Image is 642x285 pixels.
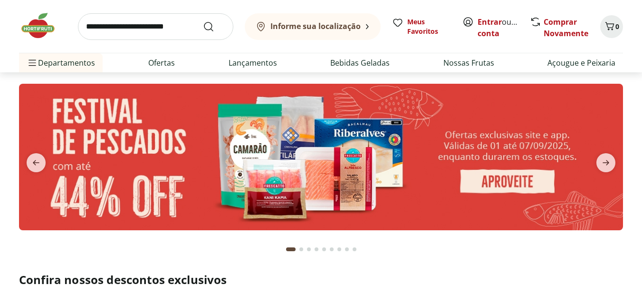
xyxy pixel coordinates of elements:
[245,13,381,40] button: Informe sua localização
[270,21,361,31] b: Informe sua localização
[478,16,520,39] span: ou
[328,238,335,261] button: Go to page 6 from fs-carousel
[392,17,451,36] a: Meus Favoritos
[78,13,233,40] input: search
[478,17,502,27] a: Entrar
[27,51,38,74] button: Menu
[547,57,615,69] a: Açougue e Peixaria
[229,57,277,69] a: Lançamentos
[335,238,343,261] button: Go to page 7 from fs-carousel
[615,22,619,31] span: 0
[19,84,623,230] img: pescados
[284,238,297,261] button: Current page from fs-carousel
[589,153,623,172] button: next
[148,57,175,69] a: Ofertas
[19,153,53,172] button: previous
[297,238,305,261] button: Go to page 2 from fs-carousel
[407,17,451,36] span: Meus Favoritos
[305,238,313,261] button: Go to page 3 from fs-carousel
[27,51,95,74] span: Departamentos
[478,17,530,39] a: Criar conta
[351,238,358,261] button: Go to page 9 from fs-carousel
[330,57,390,69] a: Bebidas Geladas
[19,11,67,40] img: Hortifruti
[313,238,320,261] button: Go to page 4 from fs-carousel
[443,57,494,69] a: Nossas Frutas
[600,15,623,38] button: Carrinho
[343,238,351,261] button: Go to page 8 from fs-carousel
[544,17,588,39] a: Comprar Novamente
[203,21,226,32] button: Submit Search
[320,238,328,261] button: Go to page 5 from fs-carousel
